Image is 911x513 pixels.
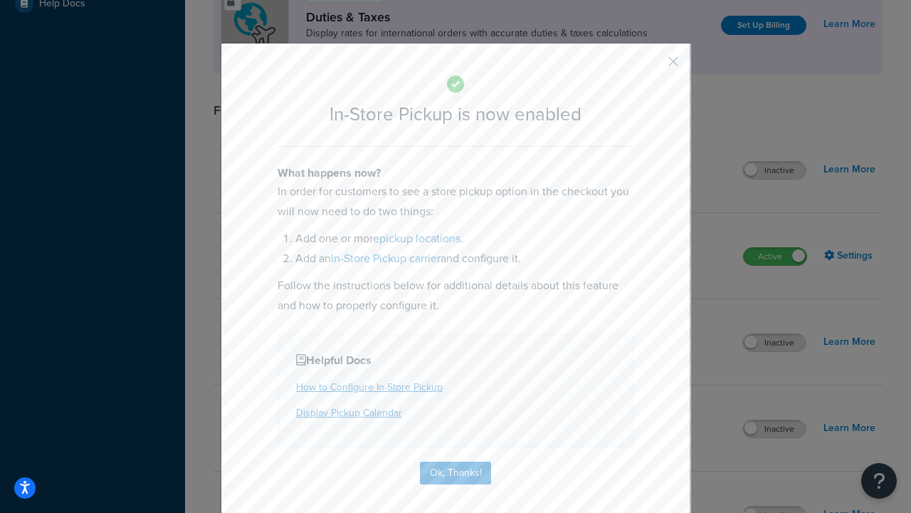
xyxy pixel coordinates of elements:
button: Ok, Thanks! [420,462,491,484]
li: Add an and configure it. [295,249,633,269]
a: pickup locations [379,230,460,247]
p: In order for customers to see a store pickup option in the checkout you will now need to do two t... [278,182,633,222]
a: Display Pickup Calendar [296,405,402,420]
a: How to Configure In-Store Pickup [296,380,443,395]
p: Follow the instructions below for additional details about this feature and how to properly confi... [278,276,633,316]
h2: In-Store Pickup is now enabled [278,104,633,125]
li: Add one or more . [295,229,633,249]
a: In-Store Pickup carrier [331,250,441,266]
h4: What happens now? [278,165,633,182]
h4: Helpful Docs [296,352,615,369]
